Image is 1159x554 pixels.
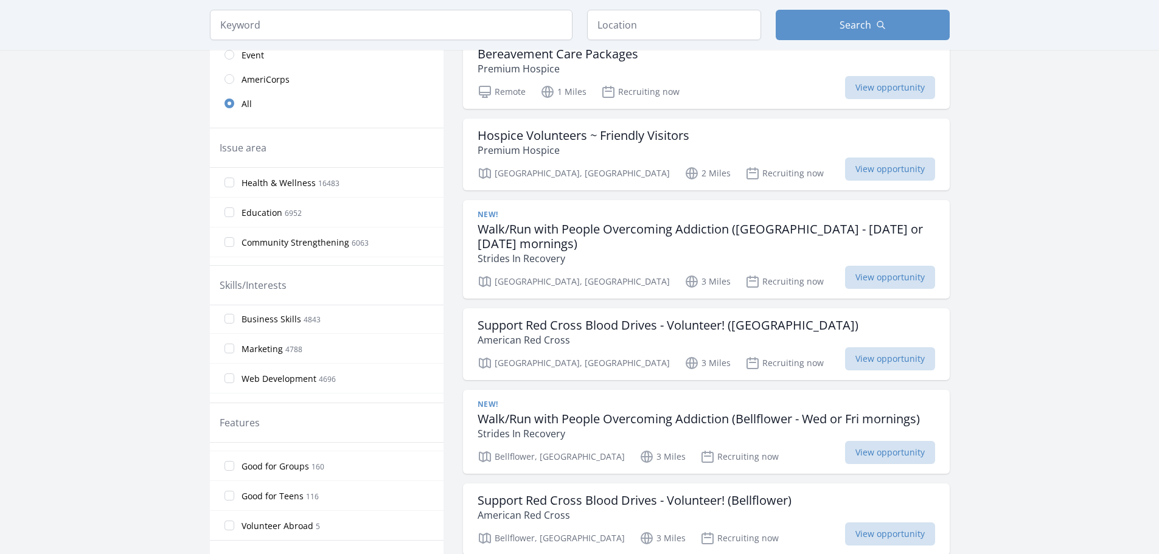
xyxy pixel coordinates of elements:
[210,10,573,40] input: Keyword
[587,10,761,40] input: Location
[478,222,935,251] h3: Walk/Run with People Overcoming Addiction ([GEOGRAPHIC_DATA] - [DATE] or [DATE] mornings)
[478,251,935,266] p: Strides In Recovery
[224,344,234,353] input: Marketing 4788
[478,449,625,464] p: Bellflower, [GEOGRAPHIC_DATA]
[352,238,369,248] span: 6063
[845,522,935,545] span: View opportunity
[684,274,731,289] p: 3 Miles
[845,76,935,99] span: View opportunity
[306,491,319,502] span: 116
[478,400,498,409] span: New!
[463,308,950,380] a: Support Red Cross Blood Drives - Volunteer! ([GEOGRAPHIC_DATA]) American Red Cross [GEOGRAPHIC_DA...
[242,460,309,473] span: Good for Groups
[684,356,731,370] p: 3 Miles
[210,91,444,116] a: All
[478,166,670,181] p: [GEOGRAPHIC_DATA], [GEOGRAPHIC_DATA]
[224,314,234,324] input: Business Skills 4843
[242,237,349,249] span: Community Strengthening
[210,67,444,91] a: AmeriCorps
[242,520,313,532] span: Volunteer Abroad
[220,278,287,293] legend: Skills/Interests
[242,207,282,219] span: Education
[478,531,625,545] p: Bellflower, [GEOGRAPHIC_DATA]
[478,85,526,99] p: Remote
[540,85,586,99] p: 1 Miles
[745,166,824,181] p: Recruiting now
[478,412,920,426] h3: Walk/Run with People Overcoming Addiction (Bellflower - Wed or Fri mornings)
[478,274,670,289] p: [GEOGRAPHIC_DATA], [GEOGRAPHIC_DATA]
[210,43,444,67] a: Event
[700,449,779,464] p: Recruiting now
[478,61,638,76] p: Premium Hospice
[463,390,950,474] a: New! Walk/Run with People Overcoming Addiction (Bellflower - Wed or Fri mornings) Strides In Reco...
[845,158,935,181] span: View opportunity
[242,177,316,189] span: Health & Wellness
[224,373,234,383] input: Web Development 4696
[319,374,336,384] span: 4696
[224,207,234,217] input: Education 6952
[220,415,260,430] legend: Features
[224,237,234,247] input: Community Strengthening 6063
[478,47,638,61] h3: Bereavement Care Packages
[463,200,950,299] a: New! Walk/Run with People Overcoming Addiction ([GEOGRAPHIC_DATA] - [DATE] or [DATE] mornings) St...
[224,461,234,471] input: Good for Groups 160
[478,318,858,333] h3: Support Red Cross Blood Drives - Volunteer! ([GEOGRAPHIC_DATA])
[601,85,680,99] p: Recruiting now
[242,98,252,110] span: All
[639,531,686,545] p: 3 Miles
[242,343,283,355] span: Marketing
[224,178,234,187] input: Health & Wellness 16483
[242,49,264,61] span: Event
[745,274,824,289] p: Recruiting now
[478,426,920,441] p: Strides In Recovery
[684,166,731,181] p: 2 Miles
[285,208,302,218] span: 6952
[845,266,935,289] span: View opportunity
[639,449,686,464] p: 3 Miles
[700,531,779,545] p: Recruiting now
[463,37,950,109] a: Bereavement Care Packages Premium Hospice Remote 1 Miles Recruiting now View opportunity
[478,356,670,370] p: [GEOGRAPHIC_DATA], [GEOGRAPHIC_DATA]
[478,493,792,508] h3: Support Red Cross Blood Drives - Volunteer! (Bellflower)
[478,333,858,347] p: American Red Cross
[242,490,304,502] span: Good for Teens
[745,356,824,370] p: Recruiting now
[463,119,950,190] a: Hospice Volunteers ~ Friendly Visitors Premium Hospice [GEOGRAPHIC_DATA], [GEOGRAPHIC_DATA] 2 Mil...
[776,10,950,40] button: Search
[318,178,339,189] span: 16483
[242,313,301,325] span: Business Skills
[316,521,320,531] span: 5
[845,441,935,464] span: View opportunity
[312,462,324,472] span: 160
[285,344,302,355] span: 4788
[220,140,266,155] legend: Issue area
[304,314,321,325] span: 4843
[845,347,935,370] span: View opportunity
[478,508,792,522] p: American Red Cross
[224,491,234,500] input: Good for Teens 116
[478,143,689,158] p: Premium Hospice
[478,210,498,220] span: New!
[840,18,871,32] span: Search
[242,373,316,385] span: Web Development
[224,521,234,530] input: Volunteer Abroad 5
[478,128,689,143] h3: Hospice Volunteers ~ Friendly Visitors
[242,74,290,86] span: AmeriCorps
